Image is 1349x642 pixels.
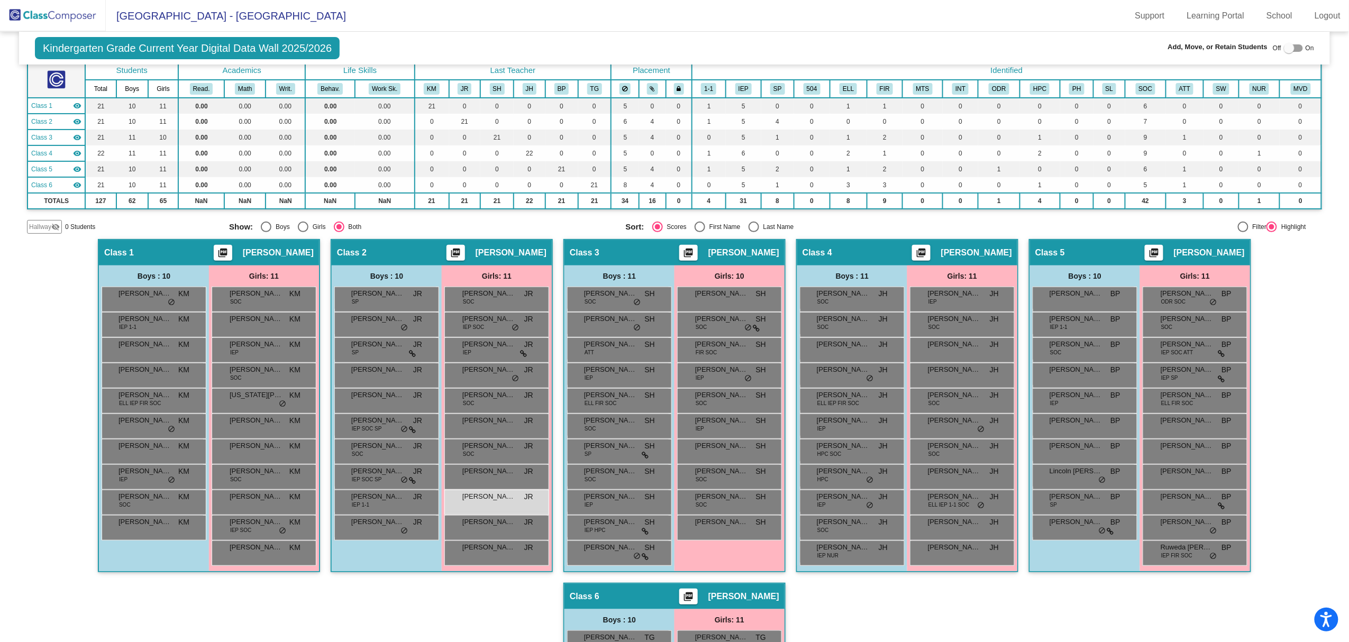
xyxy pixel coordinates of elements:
a: School [1258,7,1301,24]
td: 0 [578,145,612,161]
td: 0 [943,98,978,114]
td: 10 [116,161,148,177]
td: 1 [1166,161,1204,177]
td: 0.00 [178,98,224,114]
td: 0 [1239,98,1280,114]
td: 0.00 [355,98,414,114]
a: Support [1127,7,1173,24]
mat-icon: picture_as_pdf [682,247,695,262]
td: 0 [903,161,943,177]
th: Family Interpreter Required [867,80,903,98]
td: 0.00 [178,130,224,145]
td: 3 [830,177,867,193]
td: 0 [415,130,449,145]
td: 6 [726,145,761,161]
button: Writ. [276,83,295,95]
th: Heavy Parent Communication [1020,80,1060,98]
mat-icon: picture_as_pdf [915,247,927,262]
td: 0 [545,177,578,193]
th: Sarah Hartfiel [480,80,514,98]
td: 4 [639,114,666,130]
a: Logout [1306,7,1349,24]
td: 1 [867,98,903,114]
td: 5 [611,130,639,145]
td: 0 [545,130,578,145]
td: 2 [867,161,903,177]
td: 0 [480,177,514,193]
td: 0 [867,114,903,130]
td: 0 [578,98,612,114]
td: 5 [726,114,761,130]
span: Class 1 [31,101,52,111]
th: Phonics Concern [1060,80,1093,98]
button: Print Students Details [679,245,698,261]
td: 1 [1239,145,1280,161]
td: 21 [480,130,514,145]
td: 0 [514,161,545,177]
td: 0 [1204,114,1239,130]
td: 0 [449,161,481,177]
td: 0.00 [266,98,305,114]
td: 11 [116,145,148,161]
td: 0 [1020,98,1060,114]
th: Academics [178,61,305,80]
span: Kindergarten Grade Current Year Digital Data Wall 2025/2026 [35,37,340,59]
th: Frequent Health Office Contact [1239,80,1280,98]
button: TG [587,83,602,95]
button: ELL [840,83,857,95]
button: JR [458,83,471,95]
td: 0 [978,98,1019,114]
button: MVD [1291,83,1311,95]
td: 0 [1204,145,1239,161]
td: 0 [1166,145,1204,161]
td: 0.00 [178,145,224,161]
td: 22 [514,145,545,161]
span: Class 3 [31,133,52,142]
td: 0 [1239,161,1280,177]
td: 0 [978,130,1019,145]
td: 0 [1280,145,1321,161]
td: 0 [1204,130,1239,145]
mat-icon: visibility [73,102,81,110]
span: Class 5 [31,164,52,174]
td: 1 [830,161,867,177]
td: 0.00 [305,130,355,145]
button: Print Students Details [912,245,931,261]
mat-icon: picture_as_pdf [449,247,462,262]
th: School-linked Therapist Scheduled [1093,80,1125,98]
td: 0.00 [178,177,224,193]
td: 21 [85,130,116,145]
mat-icon: visibility [73,133,81,142]
td: 0.00 [224,98,266,114]
td: 0 [449,145,481,161]
td: 0 [1280,130,1321,145]
span: Off [1273,43,1281,53]
td: 0 [978,145,1019,161]
button: Work Sk. [369,83,400,95]
td: 0.00 [266,114,305,130]
td: 0 [578,161,612,177]
td: 0 [666,114,692,130]
td: 0.00 [224,114,266,130]
th: Boys [116,80,148,98]
td: 0 [903,114,943,130]
td: 0 [449,98,481,114]
td: 5 [611,145,639,161]
td: 0.00 [355,145,414,161]
td: 21 [85,114,116,130]
td: 1 [867,145,903,161]
th: Keep with teacher [666,80,692,98]
td: 11 [148,98,178,114]
button: Print Students Details [679,589,698,604]
button: MTS [913,83,933,95]
td: 0 [1093,130,1125,145]
td: 0 [1060,130,1093,145]
td: 8 [611,177,639,193]
td: 0 [578,130,612,145]
td: 21 [449,114,481,130]
th: English Language Learner [830,80,867,98]
td: 22 [85,145,116,161]
td: 21 [85,161,116,177]
td: 0.00 [178,161,224,177]
td: 1 [1020,130,1060,145]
